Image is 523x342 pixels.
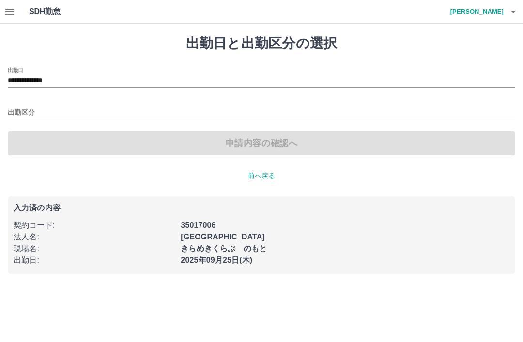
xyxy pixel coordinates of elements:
b: 2025年09月25日(木) [181,256,252,264]
b: 35017006 [181,221,215,229]
b: [GEOGRAPHIC_DATA] [181,233,265,241]
p: 前へ戻る [8,171,515,181]
p: 入力済の内容 [14,204,509,212]
p: 現場名 : [14,243,175,254]
label: 出勤日 [8,66,23,74]
p: 法人名 : [14,231,175,243]
p: 出勤日 : [14,254,175,266]
b: きらめきくらぶ のもと [181,244,267,253]
h1: 出勤日と出勤区分の選択 [8,35,515,52]
p: 契約コード : [14,220,175,231]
